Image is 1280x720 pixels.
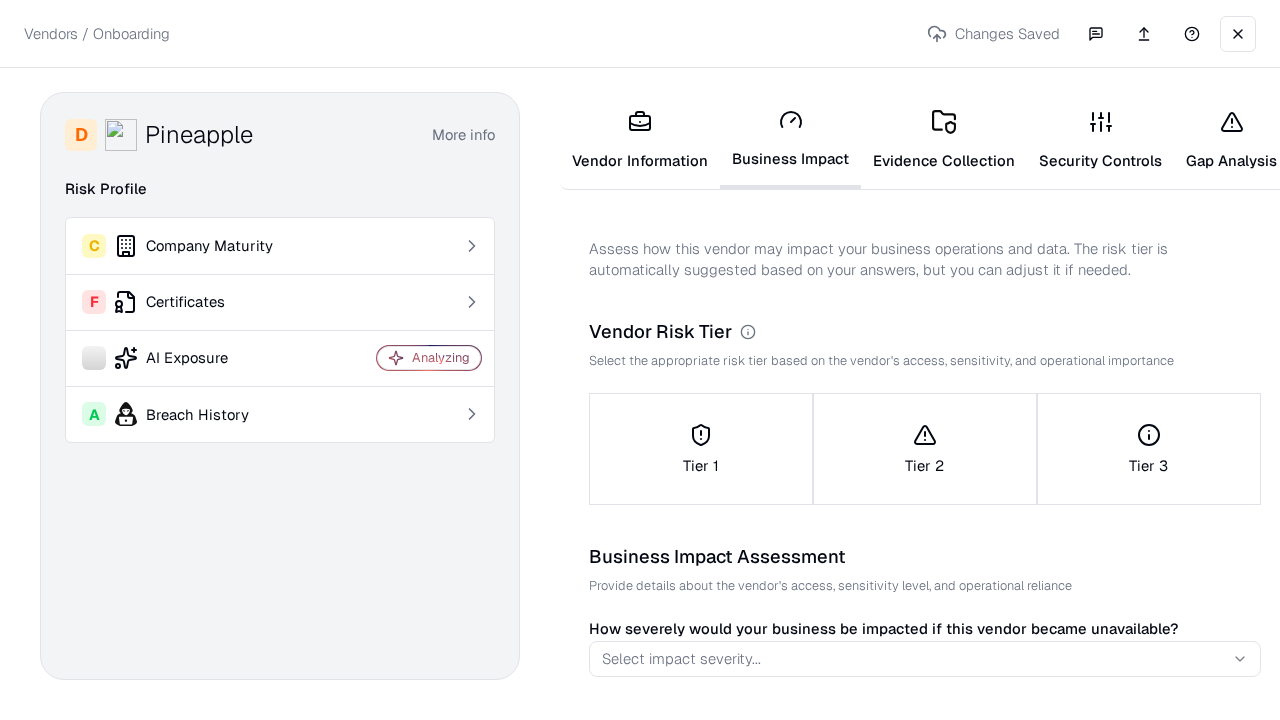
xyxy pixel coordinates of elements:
p: Changes Saved [919,15,1068,52]
p: Select the appropriate risk tier based on the vendor's access, sensitivity, and operational impor... [589,352,1261,369]
img: Pineapple [105,119,137,151]
button: Select impact severity... [589,641,1261,677]
div: F [82,290,106,314]
div: Certificates [82,290,320,314]
div: AI Exposure [82,346,320,370]
div: C [82,234,106,258]
p: Tier 1 [683,455,719,476]
p: Provide details about the vendor's access, sensitivity level, and operational reliance [589,577,1261,594]
div: Breach History [82,402,320,426]
a: Vendor Information [560,94,720,187]
label: How severely would your business be impacted if this vendor became unavailable? [589,619,1178,638]
div: Select impact severity... [602,648,761,669]
p: Tier 3 [1129,455,1168,476]
div: A [82,402,106,426]
div: Analyzing [412,349,470,366]
div: Risk Profile [65,177,495,201]
p: Assess how this vendor may impact your business operations and data. The risk tier is automatical... [589,238,1261,280]
p: Tier 2 [905,455,944,476]
div: Pineapple [145,119,253,151]
p: Vendors / Onboarding [24,23,170,44]
a: Evidence Collection [861,94,1027,187]
button: More info [432,117,495,153]
div: Vendor Risk Tier [589,320,1261,344]
div: Business Impact Assessment [589,545,1261,569]
div: D [65,119,97,151]
div: Company Maturity [82,234,320,258]
a: Security Controls [1027,94,1174,187]
a: Business Impact [720,92,861,189]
